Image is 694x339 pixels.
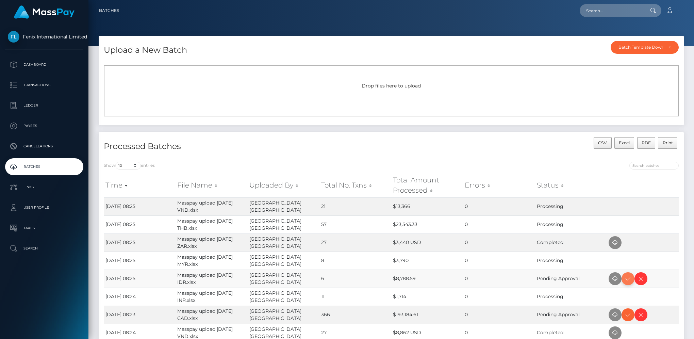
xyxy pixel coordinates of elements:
[319,197,391,215] td: 21
[248,270,319,288] td: [GEOGRAPHIC_DATA] [GEOGRAPHIC_DATA]
[5,138,83,155] a: Cancellations
[8,141,81,151] p: Cancellations
[535,197,607,215] td: Processing
[8,162,81,172] p: Batches
[463,215,535,233] td: 0
[629,162,679,169] input: Search batches
[176,173,247,197] th: File Name: activate to sort column ascending
[5,77,83,94] a: Transactions
[642,140,651,145] span: PDF
[5,117,83,134] a: Payees
[319,233,391,252] td: 27
[319,215,391,233] td: 57
[104,233,176,252] td: [DATE] 08:25
[580,4,644,17] input: Search...
[463,306,535,324] td: 0
[619,140,630,145] span: Excel
[104,197,176,215] td: [DATE] 08:25
[176,197,247,215] td: Masspay upload [DATE] VND.xlsx
[5,34,83,40] span: Fenix International Limited
[391,215,463,233] td: $23,543.33
[362,83,421,89] span: Drop files here to upload
[663,140,673,145] span: Print
[104,306,176,324] td: [DATE] 08:23
[8,31,19,43] img: Fenix International Limited
[5,56,83,73] a: Dashboard
[99,3,119,18] a: Batches
[5,220,83,237] a: Taxes
[5,199,83,216] a: User Profile
[5,179,83,196] a: Links
[535,252,607,270] td: Processing
[535,233,607,252] td: Completed
[104,270,176,288] td: [DATE] 08:25
[14,5,75,19] img: MassPay Logo
[637,137,656,149] button: PDF
[248,197,319,215] td: [GEOGRAPHIC_DATA] [GEOGRAPHIC_DATA]
[319,306,391,324] td: 366
[391,233,463,252] td: $3,440 USD
[463,270,535,288] td: 0
[658,137,677,149] button: Print
[104,252,176,270] td: [DATE] 08:25
[104,215,176,233] td: [DATE] 08:25
[176,215,247,233] td: Masspay upload [DATE] THB.xlsx
[8,100,81,111] p: Ledger
[391,306,463,324] td: $193,184.61
[176,306,247,324] td: Masspay upload [DATE] CAD.xlsx
[5,97,83,114] a: Ledger
[463,252,535,270] td: 0
[8,80,81,90] p: Transactions
[391,252,463,270] td: $3,790
[463,173,535,197] th: Errors: activate to sort column ascending
[8,182,81,192] p: Links
[8,60,81,70] p: Dashboard
[104,162,155,169] label: Show entries
[594,137,612,149] button: CSV
[104,288,176,306] td: [DATE] 08:24
[176,252,247,270] td: Masspay upload [DATE] MYR.xlsx
[5,158,83,175] a: Batches
[248,288,319,306] td: [GEOGRAPHIC_DATA] [GEOGRAPHIC_DATA]
[5,240,83,257] a: Search
[535,288,607,306] td: Processing
[319,252,391,270] td: 8
[535,173,607,197] th: Status: activate to sort column ascending
[319,270,391,288] td: 6
[8,121,81,131] p: Payees
[535,270,607,288] td: Pending Approval
[611,41,679,54] button: Batch Template Download
[8,223,81,233] p: Taxes
[614,137,634,149] button: Excel
[319,288,391,306] td: 11
[248,233,319,252] td: [GEOGRAPHIC_DATA] [GEOGRAPHIC_DATA]
[176,270,247,288] td: Masspay upload [DATE] IDR.xlsx
[248,252,319,270] td: [GEOGRAPHIC_DATA] [GEOGRAPHIC_DATA]
[535,306,607,324] td: Pending Approval
[248,306,319,324] td: [GEOGRAPHIC_DATA] [GEOGRAPHIC_DATA]
[176,233,247,252] td: Masspay upload [DATE] ZAR.xlsx
[8,203,81,213] p: User Profile
[8,243,81,254] p: Search
[463,233,535,252] td: 0
[391,173,463,197] th: Total Amount Processed: activate to sort column ascending
[463,288,535,306] td: 0
[391,270,463,288] td: $8,788.59
[391,197,463,215] td: $13,366
[104,173,176,197] th: Time: activate to sort column ascending
[248,215,319,233] td: [GEOGRAPHIC_DATA] [GEOGRAPHIC_DATA]
[115,162,141,169] select: Showentries
[391,288,463,306] td: $1,714
[618,45,663,50] div: Batch Template Download
[248,173,319,197] th: Uploaded By: activate to sort column ascending
[598,140,607,145] span: CSV
[463,197,535,215] td: 0
[104,44,187,56] h4: Upload a New Batch
[176,288,247,306] td: Masspay upload [DATE] INR.xlsx
[535,215,607,233] td: Processing
[104,141,386,152] h4: Processed Batches
[319,173,391,197] th: Total No. Txns: activate to sort column ascending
